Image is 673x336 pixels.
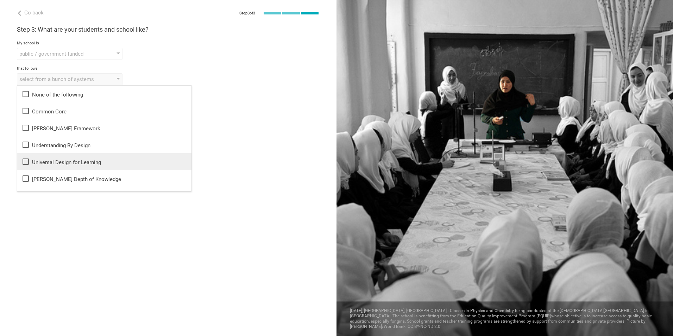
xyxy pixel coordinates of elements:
[17,66,320,71] div: that follows
[24,10,44,16] span: Go back
[17,41,320,46] div: My school is
[19,76,100,83] div: select from a bunch of systems
[336,301,673,336] div: [DATE], [GEOGRAPHIC_DATA], [GEOGRAPHIC_DATA] : Classes in Physics and Chemistry being conducted a...
[239,11,255,16] div: Step 3 of 3
[19,50,100,57] div: public / government-funded
[17,25,320,34] h3: Step 3: What are your students and school like?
